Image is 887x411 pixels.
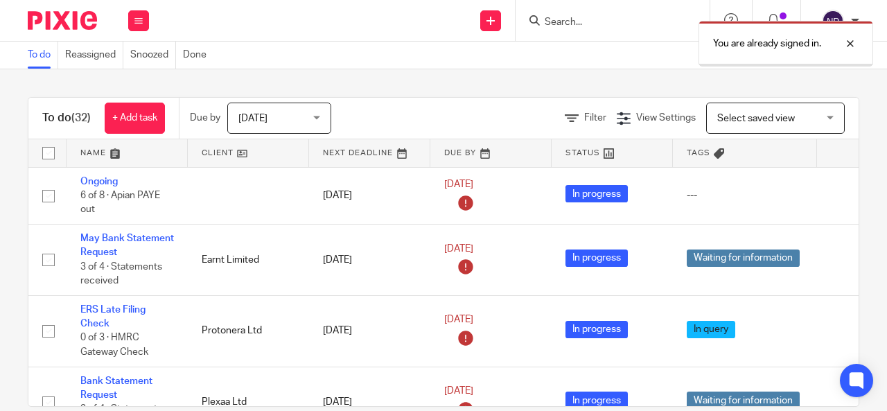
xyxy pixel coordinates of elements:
span: Filter [584,113,606,123]
span: [DATE] [444,244,473,254]
a: Ongoing [80,177,118,186]
p: You are already signed in. [713,37,821,51]
p: Due by [190,111,220,125]
a: + Add task [105,103,165,134]
a: Done [183,42,213,69]
span: View Settings [636,113,696,123]
h1: To do [42,111,91,125]
a: To do [28,42,58,69]
td: Protonera Ltd [188,295,309,367]
a: Snoozed [130,42,176,69]
span: [DATE] [444,315,473,325]
img: svg%3E [822,10,844,32]
a: ERS Late Filing Check [80,305,146,329]
span: [DATE] [238,114,267,123]
img: Pixie [28,11,97,30]
td: [DATE] [309,295,430,367]
span: Waiting for information [687,250,800,267]
span: 3 of 4 · Statements received [80,262,162,286]
a: Bank Statement Request [80,376,152,400]
span: [DATE] [444,386,473,396]
span: Tags [687,149,710,157]
a: May Bank Statement Request [80,234,174,257]
td: [DATE] [309,167,430,224]
a: Reassigned [65,42,123,69]
span: Select saved view [717,114,795,123]
div: --- [687,189,803,202]
span: 0 of 3 · HMRC Gateway Check [80,333,148,358]
span: In query [687,321,735,338]
span: In progress [565,185,628,202]
span: 6 of 8 · Apian PAYE out [80,191,160,215]
span: In progress [565,250,628,267]
span: [DATE] [444,180,473,189]
span: Waiting for information [687,392,800,409]
td: Earnt Limited [188,224,309,295]
span: In progress [565,392,628,409]
span: (32) [71,112,91,123]
span: In progress [565,321,628,338]
td: [DATE] [309,224,430,295]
